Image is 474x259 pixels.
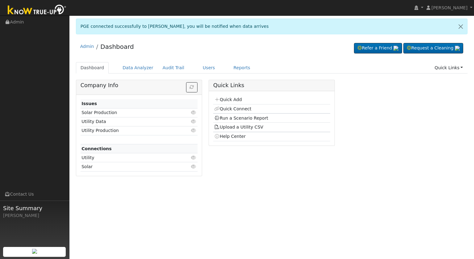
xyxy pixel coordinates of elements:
img: retrieve [393,46,398,51]
td: Solar Production [81,108,179,117]
a: Quick Add [214,97,242,102]
a: Audit Trail [158,62,189,74]
img: Know True-Up [5,3,69,17]
span: Site Summary [3,204,66,212]
i: Click to view [191,128,197,133]
i: Click to view [191,110,197,115]
a: Help Center [214,134,246,139]
a: Quick Connect [214,106,251,111]
a: Users [198,62,220,74]
h5: Company Info [81,82,197,89]
a: Dashboard [76,62,109,74]
a: Refer a Friend [354,43,402,53]
td: Utility Production [81,126,179,135]
a: Run a Scenario Report [214,116,268,121]
a: Data Analyzer [118,62,158,74]
i: Click to view [191,119,197,124]
a: Reports [229,62,255,74]
a: Admin [80,44,94,49]
i: Click to view [191,155,197,160]
strong: Issues [81,101,97,106]
img: retrieve [32,249,37,254]
i: Click to view [191,164,197,169]
a: Request a Cleaning [403,43,463,53]
a: Dashboard [100,43,134,50]
div: PGE connected successfully to [PERSON_NAME], you will be notified when data arrives [76,19,468,34]
h5: Quick Links [213,82,330,89]
span: [PERSON_NAME] [431,5,468,10]
a: Upload a Utility CSV [214,125,263,129]
td: Solar [81,162,179,171]
strong: Connections [81,146,112,151]
a: Close [454,19,467,34]
img: retrieve [455,46,460,51]
a: Quick Links [430,62,468,74]
td: Utility Data [81,117,179,126]
div: [PERSON_NAME] [3,212,66,219]
td: Utility [81,153,179,162]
